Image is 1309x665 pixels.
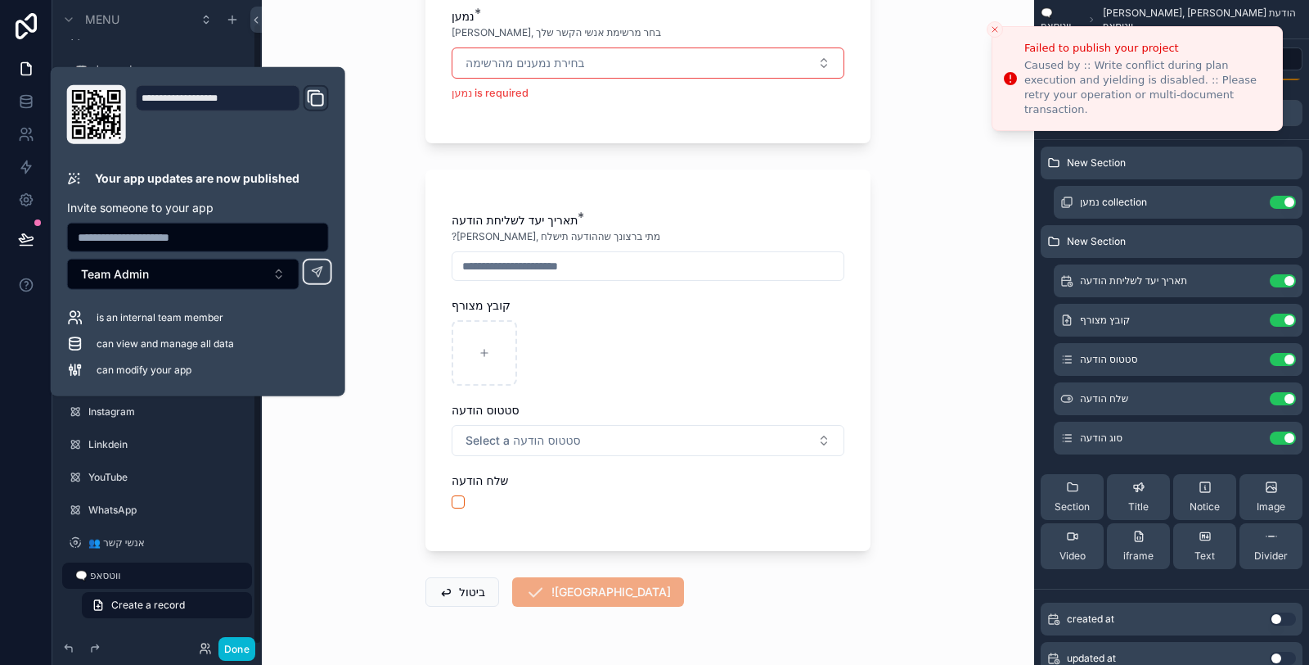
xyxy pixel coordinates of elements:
[452,26,661,39] span: [PERSON_NAME], בחר מרשימת אנשי הקשר שלך
[1055,500,1090,513] span: Section
[1080,274,1187,287] span: תאריך יעד לשליחת הודעה
[1190,500,1220,513] span: Notice
[88,405,249,418] label: Instagram
[425,577,499,607] button: ביטול
[1173,474,1236,520] button: Notice
[111,599,185,612] span: Create a record
[1080,432,1122,445] span: סוג הודעה
[1067,235,1126,248] span: New Section
[1080,314,1130,327] span: קובץ מצורף
[88,438,249,451] label: Linkdein
[1024,40,1269,57] div: Failed to publish your project
[81,266,149,283] span: Team Admin
[1041,7,1081,33] span: 🗨️ ווטסאפ
[97,311,223,324] span: is an internal team member
[1103,7,1302,33] span: [PERSON_NAME], [PERSON_NAME] הודעת ווטסאפ
[1239,523,1302,569] button: Divider
[85,11,119,28] span: Menu
[67,259,299,290] button: Select Button
[1254,550,1288,563] span: Divider
[88,471,249,484] label: YouTube
[452,9,475,23] span: נמען
[1194,550,1215,563] span: Text
[1041,523,1104,569] button: Video
[1059,550,1086,563] span: Video
[218,637,255,661] button: Done
[1239,474,1302,520] button: Image
[452,47,844,79] button: Select Button
[452,85,844,101] p: נמען is required
[452,230,660,243] span: ?[PERSON_NAME], מתי ברצונך שההודעה תישלח
[1080,196,1147,209] span: נמען collection
[95,170,299,187] p: Your app updates are now published
[452,298,511,312] span: קובץ מצורף
[1107,474,1170,520] button: Title
[987,21,1003,38] button: Close toast
[67,200,329,216] p: Invite someone to your app
[1128,500,1149,513] span: Title
[1123,550,1154,563] span: iframe
[136,85,329,144] div: Domain and Custom Link
[1173,523,1236,569] button: Text
[1024,58,1269,118] div: Caused by :: Write conflict during plan execution and yielding is disabled. :: Please retry your ...
[452,425,844,456] button: Select Button
[452,403,520,417] span: סטטוס הודעה
[1067,613,1114,626] span: created at
[452,213,578,227] span: תאריך יעד לשליחת הודעה
[466,432,581,449] span: Select a סטטוס הודעה
[1080,353,1137,366] span: סטטוס הודעה
[75,63,249,76] label: 📖 ניהול תוכן בלוג
[466,55,585,71] span: בחירת נמענים מהרשימה
[1067,156,1126,170] span: New Section
[1107,523,1170,569] button: iframe
[88,536,249,550] label: 👥 אנשי קשר
[88,504,249,517] label: WhatsApp
[82,592,252,618] a: Create a record
[75,569,242,582] label: 🗨️ ווטסאפ
[97,364,191,377] span: can modify your app
[1080,392,1128,405] span: שלח הודעה
[452,473,509,487] span: שלח הודעה
[1041,474,1104,520] button: Section
[1257,500,1285,513] span: Image
[97,337,234,351] span: can view and manage all data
